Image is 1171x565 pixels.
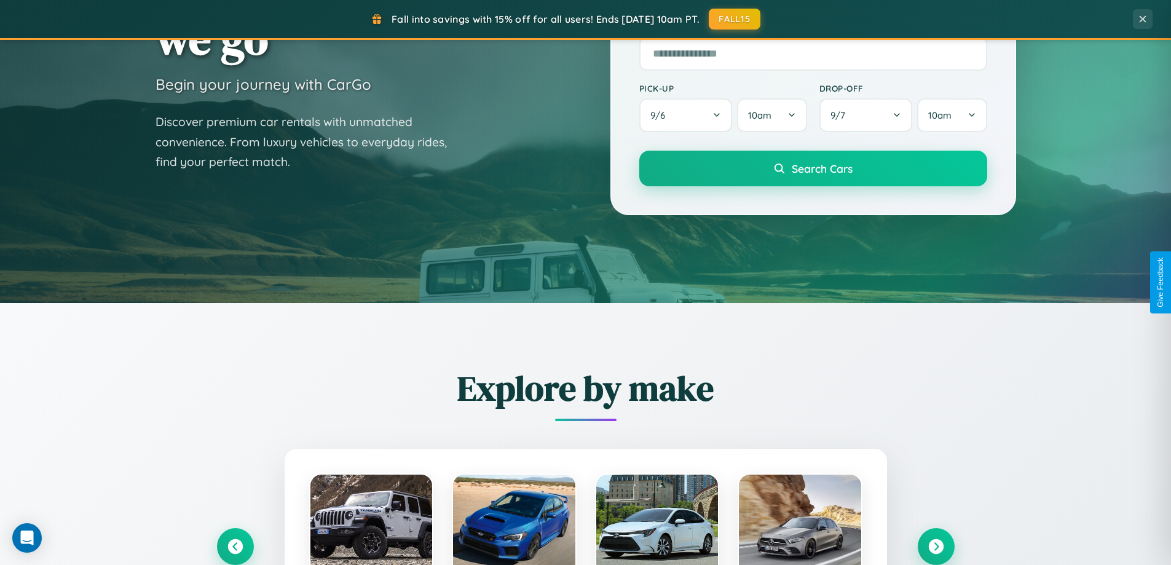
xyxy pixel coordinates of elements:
[819,83,987,93] label: Drop-off
[217,365,955,412] h2: Explore by make
[830,109,851,121] span: 9 / 7
[639,83,807,93] label: Pick-up
[748,109,771,121] span: 10am
[156,75,371,93] h3: Begin your journey with CarGo
[392,13,700,25] span: Fall into savings with 15% off for all users! Ends [DATE] 10am PT.
[12,523,42,553] div: Open Intercom Messenger
[792,162,853,175] span: Search Cars
[639,151,987,186] button: Search Cars
[639,98,733,132] button: 9/6
[819,98,913,132] button: 9/7
[650,109,671,121] span: 9 / 6
[1156,258,1165,307] div: Give Feedback
[156,112,463,172] p: Discover premium car rentals with unmatched convenience. From luxury vehicles to everyday rides, ...
[737,98,806,132] button: 10am
[917,98,987,132] button: 10am
[928,109,952,121] span: 10am
[709,9,760,30] button: FALL15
